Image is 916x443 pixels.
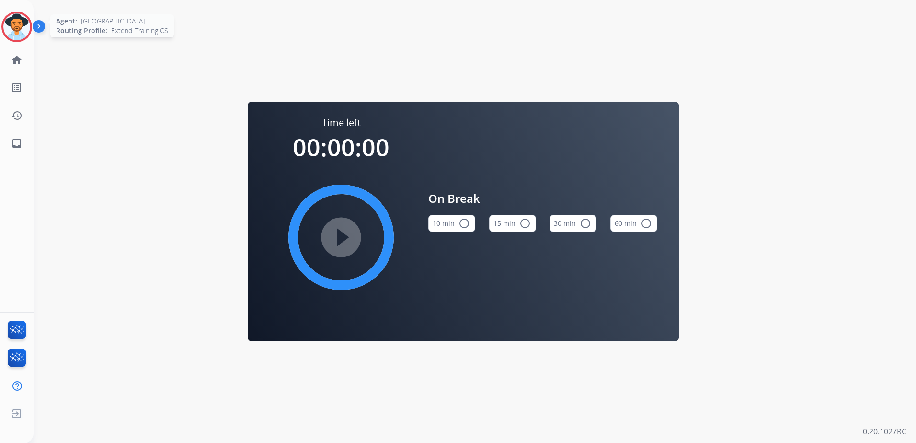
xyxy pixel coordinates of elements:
mat-icon: list_alt [11,82,23,93]
mat-icon: radio_button_unchecked [580,218,591,229]
span: [GEOGRAPHIC_DATA] [81,16,145,26]
span: On Break [428,190,657,207]
mat-icon: radio_button_unchecked [519,218,531,229]
span: Extend_Training CS [111,26,168,35]
span: 00:00:00 [293,131,389,163]
mat-icon: history [11,110,23,121]
mat-icon: radio_button_unchecked [641,218,652,229]
button: 30 min [550,215,596,232]
span: Routing Profile: [56,26,107,35]
button: 10 min [428,215,475,232]
mat-icon: home [11,54,23,66]
p: 0.20.1027RC [863,426,906,437]
mat-icon: inbox [11,138,23,149]
mat-icon: radio_button_unchecked [458,218,470,229]
span: Agent: [56,16,77,26]
button: 60 min [610,215,657,232]
button: 15 min [489,215,536,232]
img: avatar [3,13,30,40]
span: Time left [322,116,361,129]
